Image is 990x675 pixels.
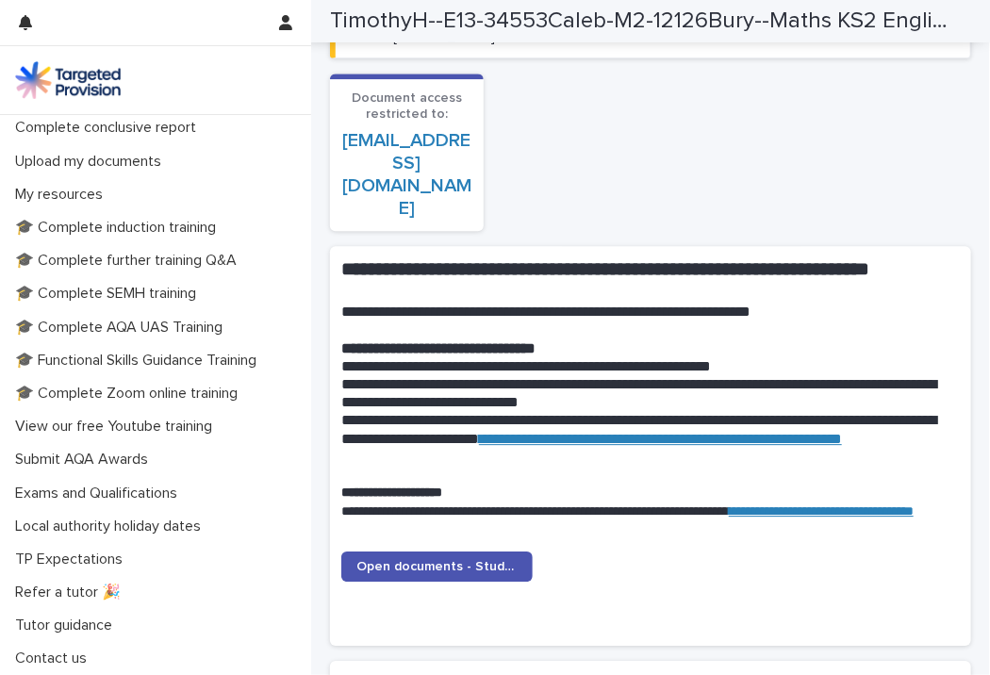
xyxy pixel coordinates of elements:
[8,319,238,337] p: 🎓 Complete AQA UAS Training
[8,650,102,667] p: Contact us
[341,552,533,582] a: Open documents - Student 1
[8,285,211,303] p: 🎓 Complete SEMH training
[8,186,118,204] p: My resources
[8,451,163,469] p: Submit AQA Awards
[8,385,253,403] p: 🎓 Complete Zoom online training
[342,131,471,218] a: [EMAIL_ADDRESS][DOMAIN_NAME]
[8,153,176,171] p: Upload my documents
[8,518,216,535] p: Local authority holiday dates
[8,584,136,601] p: Refer a tutor 🎉
[330,8,949,35] h2: TimothyH--E13-34553Caleb-M2-12126Bury--Maths KS2 English KS2 Science KS2 English KS1 Maths KS1 Sc...
[8,418,227,436] p: View our free Youtube training
[8,219,231,237] p: 🎓 Complete induction training
[8,617,127,634] p: Tutor guidance
[8,551,138,568] p: TP Expectations
[8,485,192,502] p: Exams and Qualifications
[8,352,272,370] p: 🎓 Functional Skills Guidance Training
[15,61,121,99] img: M5nRWzHhSzIhMunXDL62
[352,91,462,121] span: Document access restricted to:
[356,560,518,573] span: Open documents - Student 1
[8,119,211,137] p: Complete conclusive report
[8,252,252,270] p: 🎓 Complete further training Q&A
